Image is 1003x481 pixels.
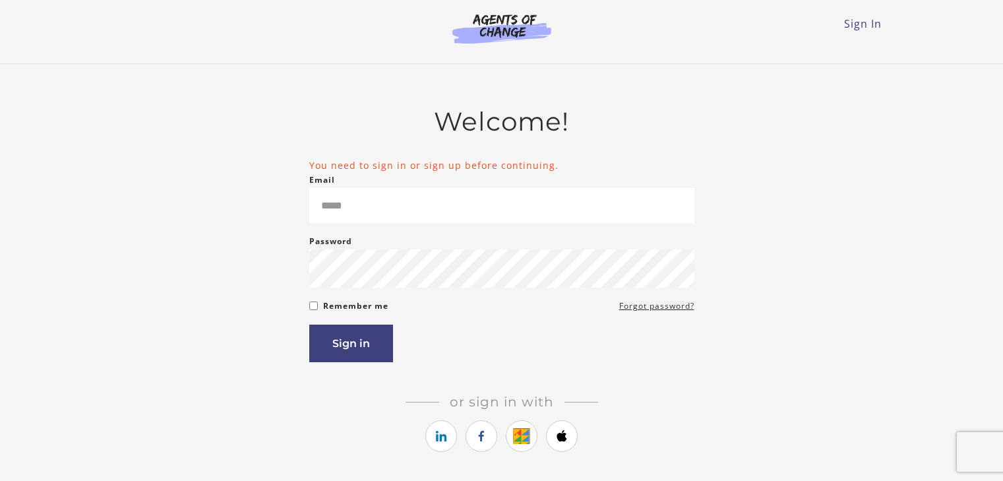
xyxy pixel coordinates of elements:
label: Password [309,234,352,249]
button: Sign in [309,325,393,362]
a: https://courses.thinkific.com/users/auth/google?ss%5Breferral%5D=&ss%5Buser_return_to%5D=%2Fcours... [506,420,537,452]
li: You need to sign in or sign up before continuing. [309,158,694,172]
a: https://courses.thinkific.com/users/auth/facebook?ss%5Breferral%5D=&ss%5Buser_return_to%5D=%2Fcou... [466,420,497,452]
span: Or sign in with [439,394,564,410]
a: Forgot password? [619,298,694,314]
label: Email [309,172,335,188]
a: https://courses.thinkific.com/users/auth/apple?ss%5Breferral%5D=&ss%5Buser_return_to%5D=%2Fcourse... [546,420,578,452]
a: Sign In [844,16,882,31]
img: Agents of Change Logo [439,13,565,44]
label: Remember me [323,298,388,314]
a: https://courses.thinkific.com/users/auth/linkedin?ss%5Breferral%5D=&ss%5Buser_return_to%5D=%2Fcou... [425,420,457,452]
h2: Welcome! [309,106,694,137]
